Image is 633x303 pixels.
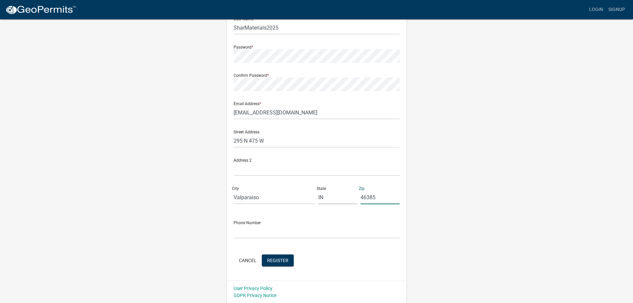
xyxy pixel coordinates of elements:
button: Cancel [234,254,262,266]
a: Signup [606,3,628,16]
button: Register [262,254,294,266]
a: Login [586,3,606,16]
span: Register [267,257,288,263]
a: User Privacy Policy [234,286,272,291]
a: GDPR Privacy Notice [234,293,276,298]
